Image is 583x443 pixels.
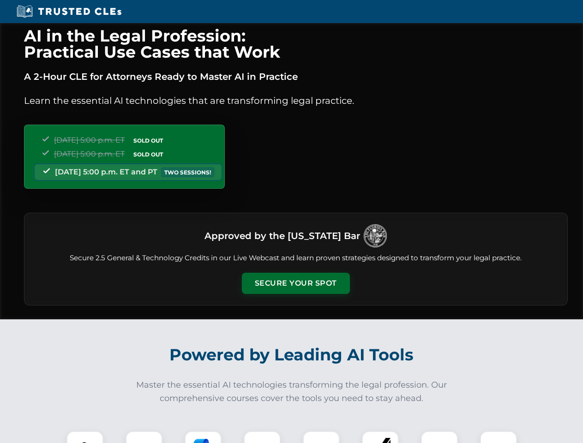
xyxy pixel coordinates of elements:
span: SOLD OUT [130,150,166,159]
span: [DATE] 5:00 p.m. ET [54,150,125,158]
p: A 2-Hour CLE for Attorneys Ready to Master AI in Practice [24,69,568,84]
span: SOLD OUT [130,136,166,145]
img: Trusted CLEs [14,5,124,18]
h1: AI in the Legal Profession: Practical Use Cases that Work [24,28,568,60]
img: Logo [364,224,387,247]
p: Secure 2.5 General & Technology Credits in our Live Webcast and learn proven strategies designed ... [36,253,556,263]
p: Learn the essential AI technologies that are transforming legal practice. [24,93,568,108]
h2: Powered by Leading AI Tools [36,339,547,371]
h3: Approved by the [US_STATE] Bar [204,227,360,244]
p: Master the essential AI technologies transforming the legal profession. Our comprehensive courses... [130,378,453,405]
span: [DATE] 5:00 p.m. ET [54,136,125,144]
button: Secure Your Spot [242,273,350,294]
